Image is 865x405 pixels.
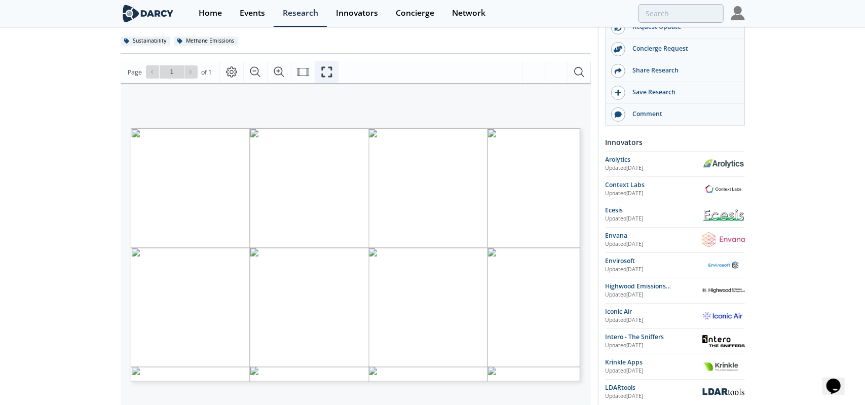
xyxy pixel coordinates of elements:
img: LDARtools [702,388,745,395]
div: Home [199,9,222,17]
div: Updated [DATE] [606,164,702,172]
img: Profile [731,6,745,20]
div: Innovators [336,9,378,17]
img: Iconic Air [702,311,745,321]
img: logo-wide.svg [121,5,176,22]
a: Highwood Emissions Management Updated[DATE] Highwood Emissions Management [606,282,745,300]
div: Highwood Emissions Management [606,282,702,291]
div: Updated [DATE] [606,291,702,299]
div: Iconic Air [606,307,702,316]
div: Arolytics [606,155,702,164]
div: Share Research [625,66,739,75]
div: Methane Emissions [174,36,238,46]
div: Innovators [606,133,745,151]
div: Save Research [625,88,739,97]
div: Concierge [396,9,434,17]
a: Context Labs Updated[DATE] Context Labs [606,180,745,198]
div: Updated [DATE] [606,392,702,400]
div: Krinkle Apps [606,358,702,367]
img: Context Labs [702,183,745,195]
div: Sustainability [121,36,170,46]
a: Krinkle Apps Updated[DATE] Krinkle Apps [606,358,745,376]
a: Envana Updated[DATE] Envana [606,231,745,249]
div: Updated [DATE] [606,316,702,324]
div: LDARtools [606,383,702,392]
img: Highwood Emissions Management [702,288,745,293]
img: Arolytics [702,159,745,169]
div: Context Labs [606,180,702,190]
div: Updated [DATE] [606,215,702,223]
div: Research [283,9,318,17]
iframe: chat widget [822,364,855,395]
div: Envirosoft [606,256,702,266]
a: Iconic Air Updated[DATE] Iconic Air [606,307,745,325]
input: Advanced Search [638,4,724,23]
img: Envana [702,232,745,247]
a: Envirosoft Updated[DATE] Envirosoft [606,256,745,274]
div: Network [452,9,485,17]
div: Intero - The Sniffers [606,333,702,342]
a: Intero - The Sniffers Updated[DATE] Intero - The Sniffers [606,333,745,350]
div: Updated [DATE] [606,266,702,274]
div: Updated [DATE] [606,240,702,248]
div: Comment [625,109,739,119]
div: Envana [606,231,702,240]
div: Updated [DATE] [606,342,702,350]
a: Ecesis Updated[DATE] Ecesis [606,206,745,224]
img: Envirosoft [702,261,745,270]
img: Krinkle Apps [702,361,745,372]
div: Updated [DATE] [606,190,702,198]
img: Intero - The Sniffers [702,335,745,347]
div: Concierge Request [625,44,739,53]
div: Events [240,9,265,17]
img: Ecesis [702,208,745,220]
a: Arolytics Updated[DATE] Arolytics [606,155,745,173]
a: LDARtools Updated[DATE] LDARtools [606,383,745,401]
div: Updated [DATE] [606,367,702,375]
div: Ecesis [606,206,702,215]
